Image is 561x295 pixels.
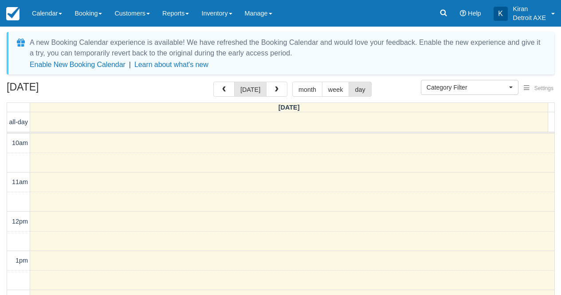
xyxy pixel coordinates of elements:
[134,61,208,68] a: Learn about what's new
[468,10,481,17] span: Help
[322,82,349,97] button: week
[518,82,559,95] button: Settings
[427,83,507,92] span: Category Filter
[494,7,508,21] div: K
[234,82,267,97] button: [DATE]
[292,82,322,97] button: month
[279,104,300,111] span: [DATE]
[349,82,371,97] button: day
[534,85,553,91] span: Settings
[16,257,28,264] span: 1pm
[30,60,126,69] button: Enable New Booking Calendar
[513,13,546,22] p: Detroit AXE
[12,218,28,225] span: 12pm
[421,80,518,95] button: Category Filter
[129,61,131,68] span: |
[30,37,544,59] div: A new Booking Calendar experience is available! We have refreshed the Booking Calendar and would ...
[460,10,466,16] i: Help
[7,82,119,98] h2: [DATE]
[513,4,546,13] p: Kiran
[12,139,28,146] span: 10am
[12,178,28,185] span: 11am
[6,7,20,20] img: checkfront-main-nav-mini-logo.png
[9,118,28,126] span: all-day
